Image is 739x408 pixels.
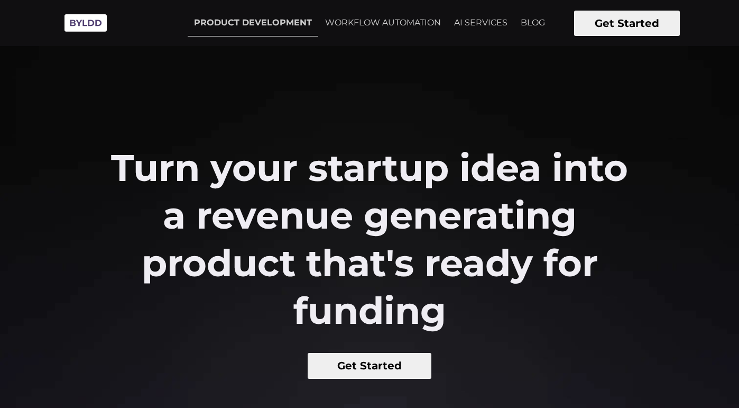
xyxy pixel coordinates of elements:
[59,8,112,38] img: Byldd - Product Development Company
[308,353,432,379] button: Get Started
[514,10,551,36] a: BLOG
[448,10,514,36] a: AI SERVICES
[319,10,447,36] a: WORKFLOW AUTOMATION
[111,144,629,334] h2: Turn your startup idea into a revenue generating product that's ready for funding
[574,11,680,36] button: Get Started
[188,10,318,37] a: PRODUCT DEVELOPMENT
